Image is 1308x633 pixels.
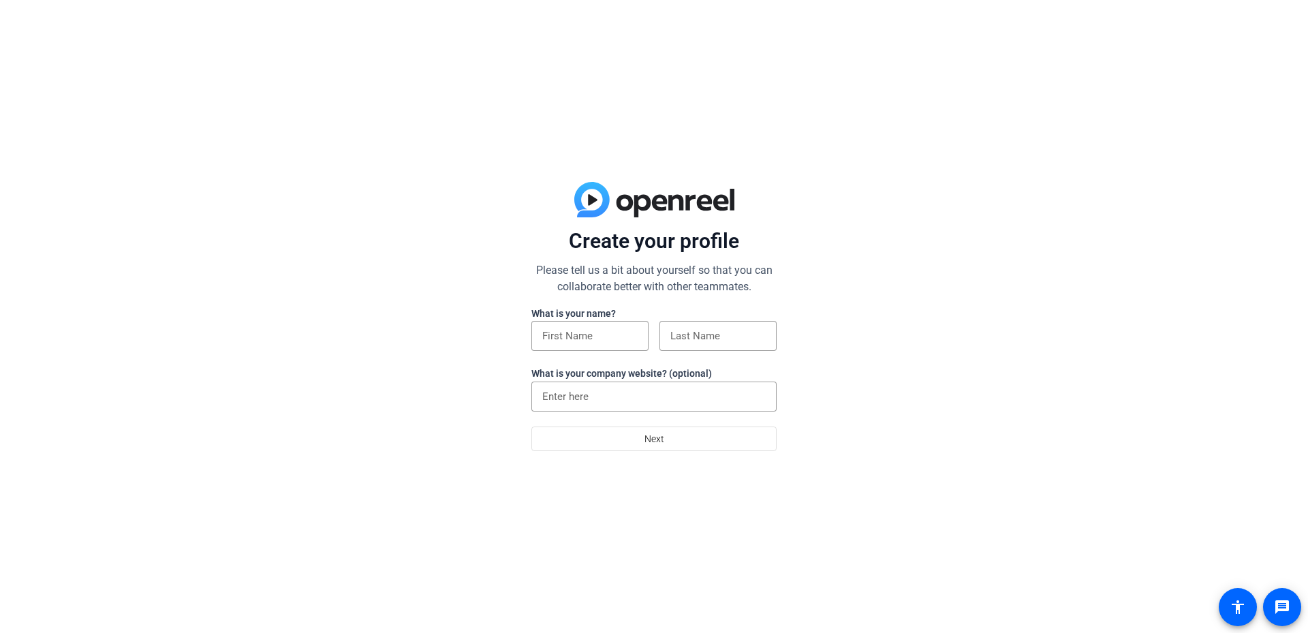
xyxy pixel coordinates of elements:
[531,228,777,254] p: Create your profile
[542,328,638,344] input: First Name
[531,427,777,451] button: Next
[644,426,664,452] span: Next
[542,388,766,405] input: Enter here
[1230,599,1246,615] mat-icon: accessibility
[531,308,616,319] label: What is your name?
[531,368,712,379] label: What is your company website? (optional)
[531,262,777,295] p: Please tell us a bit about yourself so that you can collaborate better with other teammates.
[1274,599,1290,615] mat-icon: message
[574,182,734,217] img: blue-gradient.svg
[670,328,766,344] input: Last Name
